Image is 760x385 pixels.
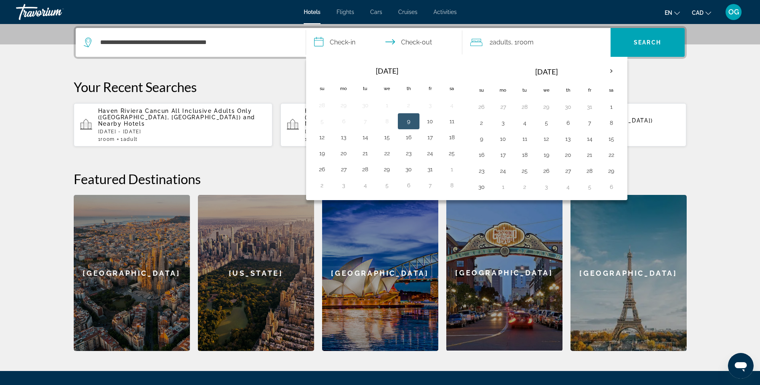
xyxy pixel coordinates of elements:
[337,180,350,191] button: Day 3
[446,100,458,111] button: Day 4
[692,7,711,18] button: Change currency
[359,148,372,159] button: Day 21
[402,132,415,143] button: Day 16
[16,2,96,22] a: Travorium
[571,195,687,351] div: [GEOGRAPHIC_DATA]
[424,132,437,143] button: Day 17
[402,100,415,111] button: Day 2
[605,165,618,176] button: Day 29
[540,149,553,160] button: Day 19
[562,133,575,144] button: Day 13
[305,129,473,134] p: [DATE] - [DATE]
[490,37,511,48] span: 2
[493,38,511,46] span: Adults
[475,101,488,112] button: Day 26
[540,165,553,176] button: Day 26
[123,136,138,142] span: Adult
[446,195,562,351] a: San Diego[GEOGRAPHIC_DATA]
[665,10,672,16] span: en
[424,180,437,191] button: Day 7
[359,116,372,127] button: Day 7
[518,149,531,160] button: Day 18
[446,180,458,191] button: Day 8
[475,117,488,128] button: Day 2
[518,101,531,112] button: Day 28
[316,164,329,175] button: Day 26
[424,164,437,175] button: Day 31
[337,9,354,15] a: Flights
[583,165,596,176] button: Day 28
[446,148,458,159] button: Day 25
[74,103,273,147] button: Haven Riviera Cancun All Inclusive Adults Only ([GEOGRAPHIC_DATA], [GEOGRAPHIC_DATA]) and Nearby ...
[121,136,138,142] span: 1
[359,132,372,143] button: Day 14
[402,164,415,175] button: Day 30
[316,180,329,191] button: Day 2
[723,4,744,20] button: User Menu
[304,9,321,15] a: Hotels
[322,195,438,351] a: Sydney[GEOGRAPHIC_DATA]
[98,108,252,120] span: Haven Riviera Cancun All Inclusive Adults Only ([GEOGRAPHIC_DATA], [GEOGRAPHIC_DATA])
[398,9,417,15] a: Cruises
[583,101,596,112] button: Day 31
[337,164,350,175] button: Day 27
[728,8,739,16] span: OG
[316,148,329,159] button: Day 19
[446,132,458,143] button: Day 18
[475,149,488,160] button: Day 16
[359,180,372,191] button: Day 4
[198,195,314,351] div: [US_STATE]
[562,149,575,160] button: Day 20
[583,117,596,128] button: Day 7
[381,132,393,143] button: Day 15
[337,148,350,159] button: Day 20
[605,149,618,160] button: Day 22
[98,114,256,127] span: and Nearby Hotels
[518,165,531,176] button: Day 25
[728,353,754,379] iframe: Button to launch messaging window
[583,149,596,160] button: Day 21
[492,62,601,81] th: [DATE]
[381,180,393,191] button: Day 5
[333,62,441,80] th: [DATE]
[305,136,322,142] span: 1
[311,62,463,193] table: Left calendar grid
[305,114,462,127] span: and Nearby Hotels
[665,7,680,18] button: Change language
[433,9,457,15] a: Activities
[605,101,618,112] button: Day 1
[562,117,575,128] button: Day 6
[101,136,115,142] span: Room
[462,28,611,57] button: Travelers: 2 adults, 0 children
[446,195,562,351] div: [GEOGRAPHIC_DATA]
[511,37,534,48] span: , 1
[518,181,531,192] button: Day 2
[316,132,329,143] button: Day 12
[359,100,372,111] button: Day 30
[692,10,704,16] span: CAD
[475,181,488,192] button: Day 30
[497,181,510,192] button: Day 1
[337,132,350,143] button: Day 13
[402,116,415,127] button: Day 9
[98,129,266,134] p: [DATE] - [DATE]
[381,148,393,159] button: Day 22
[381,116,393,127] button: Day 8
[337,100,350,111] button: Day 29
[605,117,618,128] button: Day 8
[316,116,329,127] button: Day 5
[381,164,393,175] button: Day 29
[370,9,382,15] a: Cars
[611,28,685,57] button: Search
[424,100,437,111] button: Day 3
[316,100,329,111] button: Day 28
[540,117,553,128] button: Day 5
[471,62,622,195] table: Right calendar grid
[74,195,190,351] a: Barcelona[GEOGRAPHIC_DATA]
[98,136,115,142] span: 1
[446,116,458,127] button: Day 11
[518,133,531,144] button: Day 11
